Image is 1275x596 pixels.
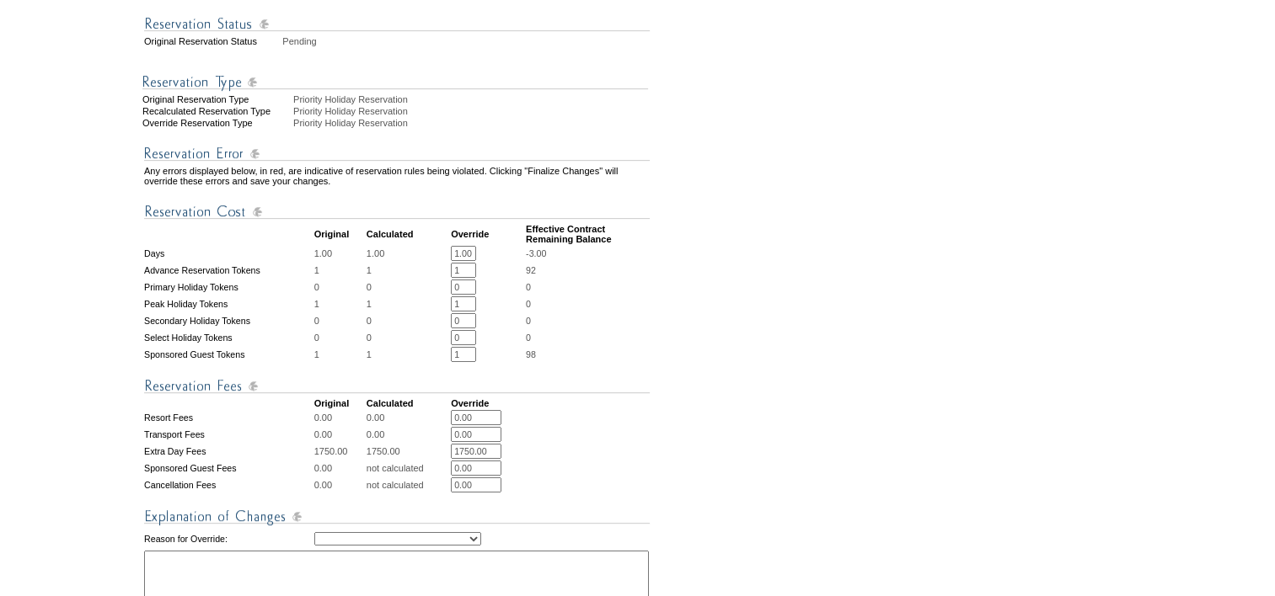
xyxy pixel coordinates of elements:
[144,143,650,164] img: Reservation Errors
[367,330,449,345] td: 0
[367,313,449,328] td: 0
[142,106,292,116] div: Recalculated Reservation Type
[526,316,531,326] span: 0
[367,296,449,311] td: 1
[367,246,449,261] td: 1.00
[144,444,313,459] td: Extra Day Fees
[314,263,365,278] td: 1
[451,224,524,244] td: Override
[367,279,449,295] td: 0
[144,313,313,328] td: Secondary Holiday Tokens
[314,444,365,459] td: 1750.00
[282,36,650,46] td: Pending
[142,72,648,93] img: Reservation Type
[314,477,365,492] td: 0.00
[144,410,313,425] td: Resort Fees
[314,224,365,244] td: Original
[144,279,313,295] td: Primary Holiday Tokens
[526,265,536,275] span: 92
[144,477,313,492] td: Cancellation Fees
[314,330,365,345] td: 0
[367,477,449,492] td: not calculated
[367,263,449,278] td: 1
[293,106,651,116] div: Priority Holiday Reservation
[314,246,365,261] td: 1.00
[526,224,650,244] td: Effective Contract Remaining Balance
[367,427,449,442] td: 0.00
[367,224,449,244] td: Calculated
[526,282,531,292] span: 0
[526,333,531,343] span: 0
[314,398,365,408] td: Original
[367,347,449,362] td: 1
[314,279,365,295] td: 0
[142,118,292,128] div: Override Reservation Type
[144,246,313,261] td: Days
[144,529,313,549] td: Reason for Override:
[367,398,449,408] td: Calculated
[314,410,365,425] td: 0.00
[526,299,531,309] span: 0
[144,13,650,35] img: Reservation Status
[144,166,650,186] td: Any errors displayed below, in red, are indicative of reservation rules being violated. Clicking ...
[314,460,365,476] td: 0.00
[144,263,313,278] td: Advance Reservation Tokens
[293,94,651,104] div: Priority Holiday Reservation
[526,248,546,258] span: -3.00
[451,398,524,408] td: Override
[314,347,365,362] td: 1
[293,118,651,128] div: Priority Holiday Reservation
[314,427,365,442] td: 0.00
[144,460,313,476] td: Sponsored Guest Fees
[144,375,650,396] img: Reservation Fees
[144,330,313,345] td: Select Holiday Tokens
[367,460,449,476] td: not calculated
[367,444,449,459] td: 1750.00
[142,94,292,104] div: Original Reservation Type
[144,36,281,46] td: Original Reservation Status
[144,347,313,362] td: Sponsored Guest Tokens
[144,201,650,222] img: Reservation Cost
[144,427,313,442] td: Transport Fees
[314,313,365,328] td: 0
[314,296,365,311] td: 1
[144,506,650,527] img: Explanation of Changes
[367,410,449,425] td: 0.00
[144,296,313,311] td: Peak Holiday Tokens
[526,349,536,359] span: 98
